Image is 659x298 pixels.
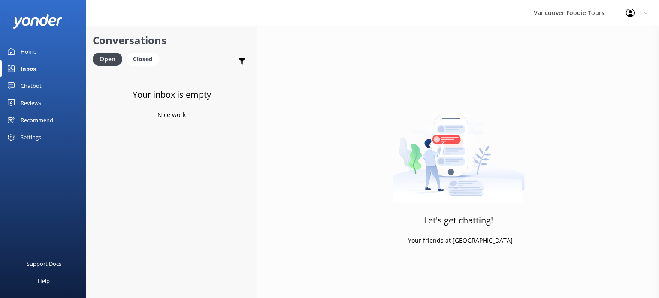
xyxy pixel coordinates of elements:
h3: Let's get chatting! [424,214,493,227]
div: Settings [21,129,41,146]
div: Support Docs [27,255,61,272]
img: artwork of a man stealing a conversation from at giant smartphone [392,96,525,203]
h3: Your inbox is empty [133,88,211,102]
div: Home [21,43,36,60]
div: Recommend [21,111,53,129]
h2: Conversations [93,32,251,48]
img: yonder-white-logo.png [13,14,62,28]
div: Inbox [21,60,36,77]
div: Chatbot [21,77,42,94]
p: - Your friends at [GEOGRAPHIC_DATA] [404,236,513,245]
p: Nice work [157,110,186,120]
a: Closed [127,54,163,63]
a: Open [93,54,127,63]
div: Reviews [21,94,41,111]
div: Closed [127,53,159,66]
div: Open [93,53,122,66]
div: Help [38,272,50,289]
